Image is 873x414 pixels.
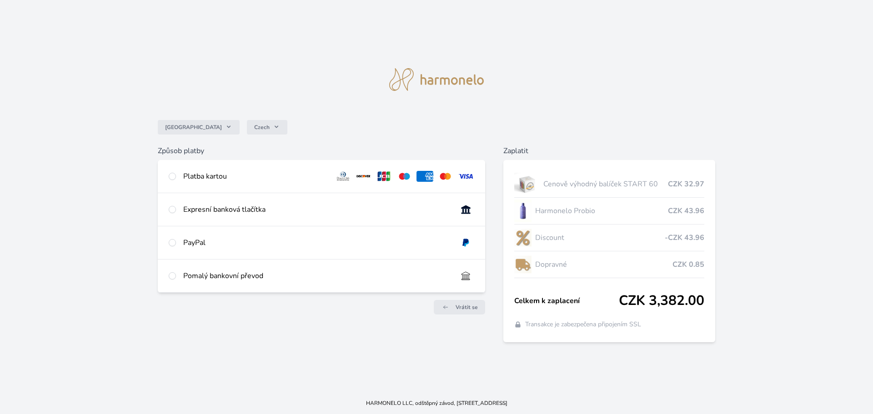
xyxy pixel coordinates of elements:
h6: Způsob platby [158,145,485,156]
span: CZK 43.96 [668,205,704,216]
img: visa.svg [457,171,474,182]
div: Expresní banková tlačítka [183,204,450,215]
img: jcb.svg [376,171,392,182]
img: start.jpg [514,173,540,195]
span: CZK 32.97 [668,179,704,190]
span: Celkem k zaplacení [514,295,619,306]
img: mc.svg [437,171,454,182]
img: diners.svg [335,171,351,182]
img: paypal.svg [457,237,474,248]
button: Czech [247,120,287,135]
span: CZK 0.85 [672,259,704,270]
div: Pomalý bankovní převod [183,270,450,281]
h6: Zaplatit [503,145,716,156]
img: amex.svg [416,171,433,182]
span: Dopravné [535,259,673,270]
span: -CZK 43.96 [665,232,704,243]
img: logo.svg [389,68,484,91]
button: [GEOGRAPHIC_DATA] [158,120,240,135]
img: bankTransfer_IBAN.svg [457,270,474,281]
span: Cenově výhodný balíček START 60 [543,179,668,190]
div: Platba kartou [183,171,328,182]
img: onlineBanking_CZ.svg [457,204,474,215]
span: Transakce je zabezpečena připojením SSL [525,320,641,329]
img: delivery-lo.png [514,253,532,276]
img: CLEAN_PROBIO_se_stinem_x-lo.jpg [514,200,532,222]
span: Harmonelo Probio [535,205,668,216]
span: Vrátit se [456,304,478,311]
a: Vrátit se [434,300,485,314]
div: PayPal [183,237,450,248]
span: [GEOGRAPHIC_DATA] [165,124,222,131]
img: discover.svg [355,171,372,182]
span: Czech [254,124,270,131]
span: CZK 3,382.00 [619,293,704,309]
img: maestro.svg [396,171,413,182]
span: Discount [535,232,665,243]
img: discount-lo.png [514,226,532,249]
